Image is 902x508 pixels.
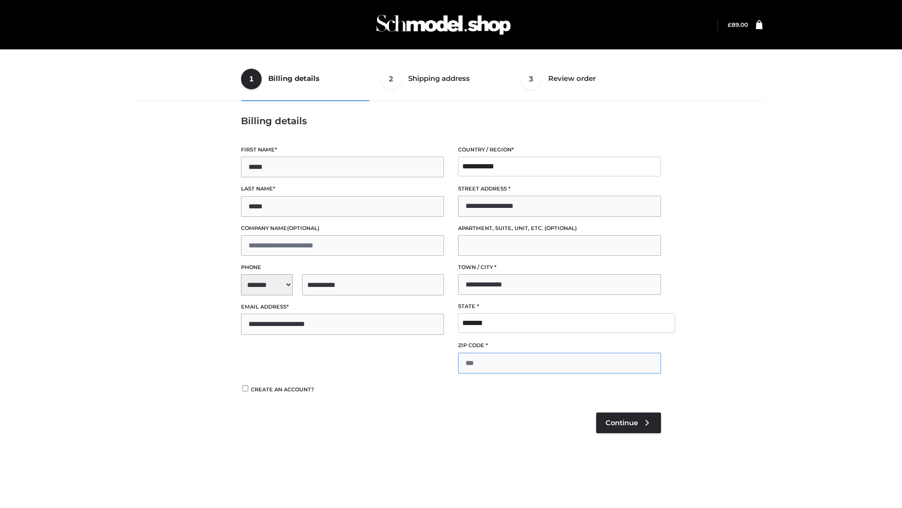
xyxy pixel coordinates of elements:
span: Create an account? [251,386,314,393]
label: Company name [241,224,444,233]
span: Continue [606,419,638,427]
label: Phone [241,263,444,272]
label: First name [241,145,444,154]
label: Town / City [458,263,661,272]
label: Email address [241,302,444,311]
span: (optional) [287,225,319,231]
label: Apartment, suite, unit, etc. [458,224,661,233]
a: Continue [596,413,661,433]
label: Last name [241,184,444,193]
label: Country / Region [458,145,661,154]
label: ZIP Code [458,341,661,350]
bdi: 89.00 [728,21,748,28]
img: Schmodel Admin 964 [373,6,514,43]
span: £ [728,21,731,28]
a: £89.00 [728,21,748,28]
input: Create an account? [241,385,249,391]
h3: Billing details [241,115,661,127]
label: State [458,302,661,311]
span: (optional) [544,225,577,231]
label: Street address [458,184,661,193]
